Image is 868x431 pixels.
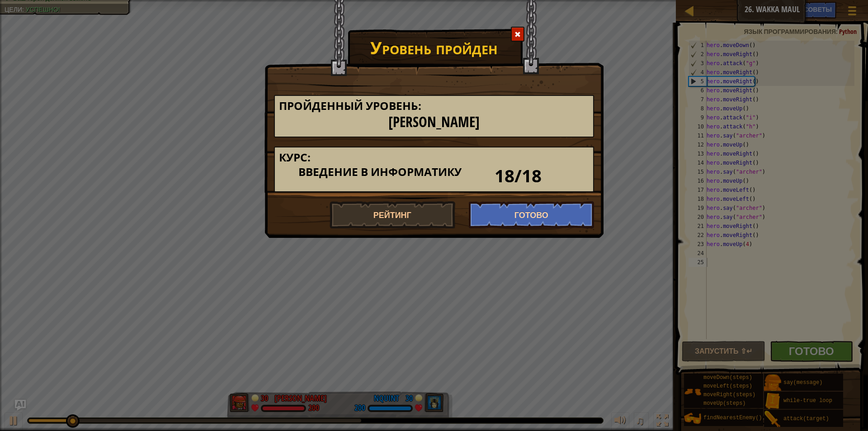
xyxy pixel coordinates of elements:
h3: Курс: [279,152,589,164]
h2: [PERSON_NAME] [279,114,589,130]
h1: Уровень пройден [265,33,603,57]
h3: Введение в Информатику [279,166,481,178]
span: 18/18 [495,164,542,187]
h3: Пройденный уровень: [279,100,589,112]
button: Рейтинг [330,201,455,228]
button: Готово [469,201,594,228]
